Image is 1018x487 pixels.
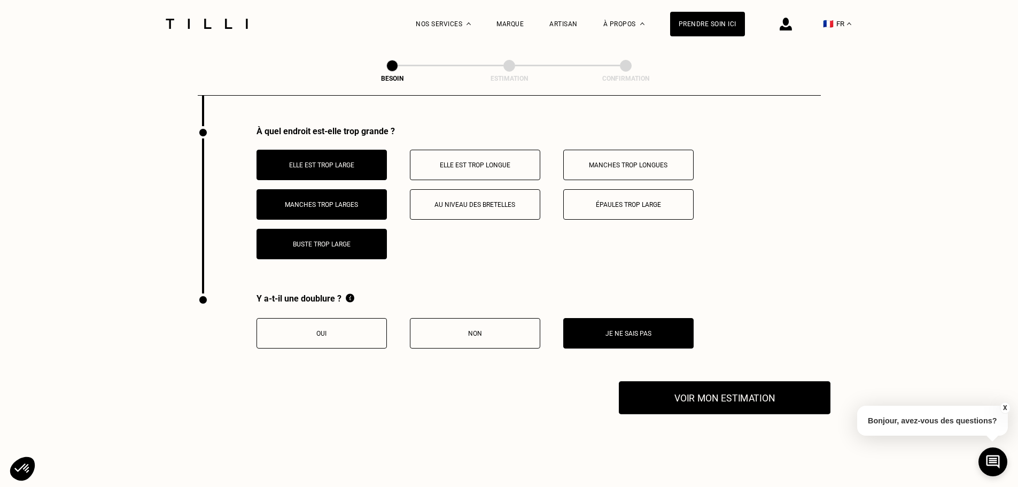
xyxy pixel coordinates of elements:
[257,189,387,220] button: Manches trop larges
[257,318,387,349] button: Oui
[823,19,834,29] span: 🇫🇷
[670,12,745,36] a: Prendre soin ici
[257,150,387,180] button: Elle est trop large
[262,330,381,337] p: Oui
[262,241,381,248] p: Buste trop large
[416,330,534,337] p: Non
[257,293,694,305] div: Y a-t-il une doublure ?
[410,318,540,349] button: Non
[467,22,471,25] img: Menu déroulant
[999,402,1010,414] button: X
[847,22,851,25] img: menu déroulant
[456,75,563,82] div: Estimation
[416,201,534,208] p: Au niveau des bretelles
[563,189,694,220] button: Épaules trop large
[563,150,694,180] button: Manches trop longues
[257,229,387,259] button: Buste trop large
[569,201,688,208] p: Épaules trop large
[257,126,821,136] div: À quel endroit est-elle trop grande ?
[563,318,694,349] button: Je ne sais pas
[640,22,644,25] img: Menu déroulant à propos
[569,161,688,169] p: Manches trop longues
[496,20,524,28] a: Marque
[416,161,534,169] p: Elle est trop longue
[857,406,1008,436] p: Bonjour, avez-vous des questions?
[572,75,679,82] div: Confirmation
[780,18,792,30] img: icône connexion
[410,189,540,220] button: Au niveau des bretelles
[262,201,381,208] p: Manches trop larges
[569,330,688,337] p: Je ne sais pas
[410,150,540,180] button: Elle est trop longue
[262,161,381,169] p: Elle est trop large
[549,20,578,28] a: Artisan
[619,381,830,414] button: Voir mon estimation
[346,293,354,303] img: Information
[162,19,252,29] img: Logo du service de couturière Tilli
[339,75,446,82] div: Besoin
